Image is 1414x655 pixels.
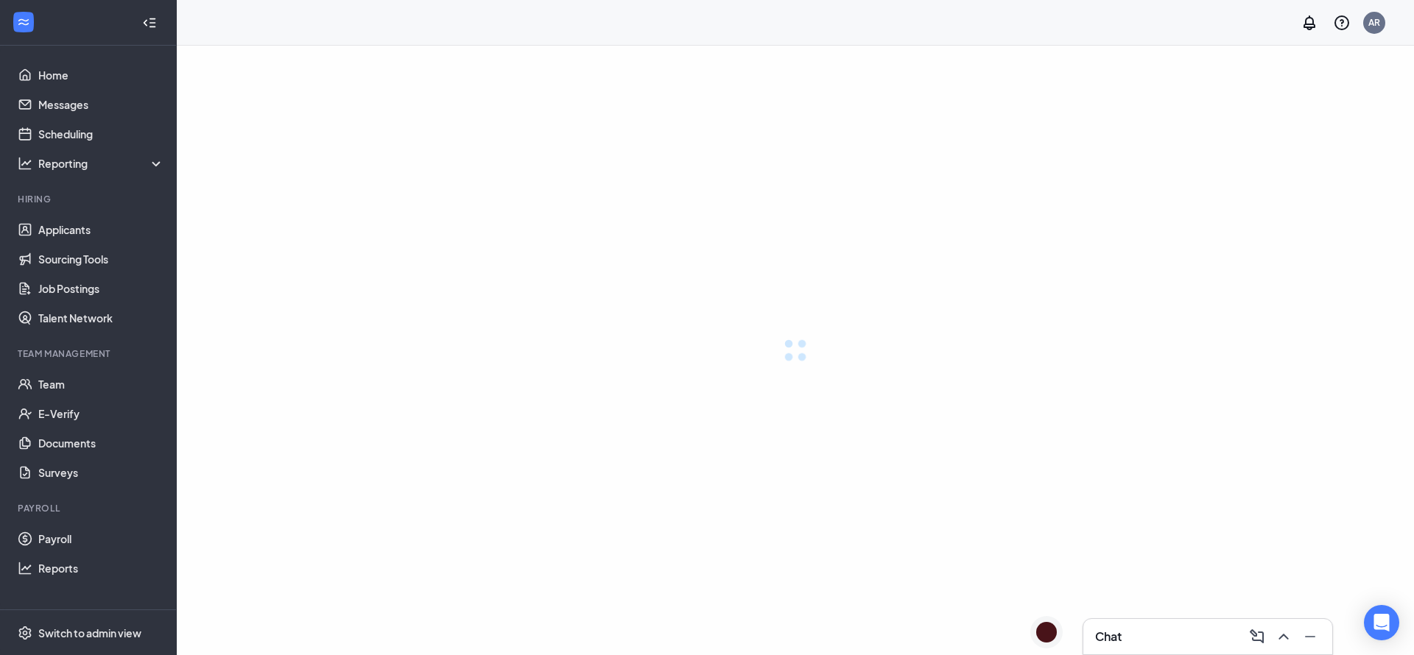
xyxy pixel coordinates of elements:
a: Payroll [38,524,164,553]
button: Minimize [1297,625,1320,648]
a: Sourcing Tools [38,244,164,274]
svg: Collapse [142,15,157,30]
div: AR [1368,16,1380,29]
a: Home [38,60,164,90]
a: Messages [38,90,164,119]
a: Team [38,369,164,399]
a: Reports [38,553,164,583]
a: Documents [38,428,164,458]
button: ChevronUp [1270,625,1294,648]
div: Reporting [38,156,165,171]
div: Switch to admin view [38,626,141,640]
svg: Analysis [18,156,32,171]
svg: ChevronUp [1275,628,1292,645]
a: Talent Network [38,303,164,333]
div: Hiring [18,193,161,205]
a: Scheduling [38,119,164,149]
a: E-Verify [38,399,164,428]
a: Job Postings [38,274,164,303]
svg: WorkstreamLogo [16,15,31,29]
div: Payroll [18,502,161,514]
svg: ComposeMessage [1248,628,1266,645]
svg: Settings [18,626,32,640]
a: Applicants [38,215,164,244]
svg: Minimize [1301,628,1319,645]
div: Team Management [18,347,161,360]
svg: QuestionInfo [1333,14,1351,32]
a: Surveys [38,458,164,487]
div: Open Intercom Messenger [1364,605,1399,640]
h3: Chat [1095,629,1122,645]
button: ComposeMessage [1244,625,1267,648]
svg: Notifications [1301,14,1318,32]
